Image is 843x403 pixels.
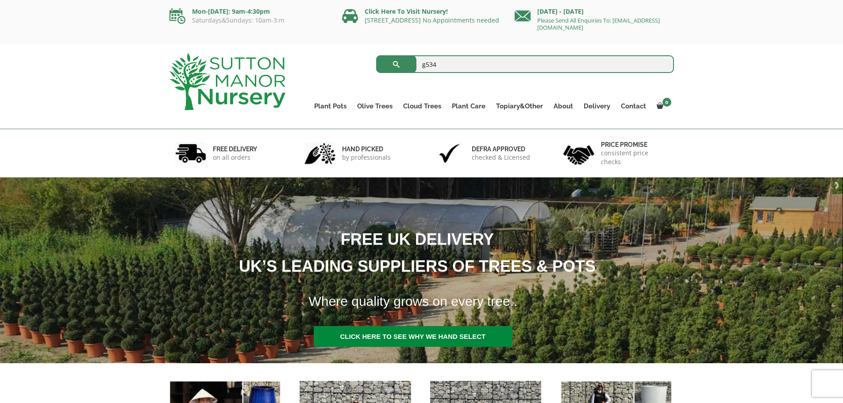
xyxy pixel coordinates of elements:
input: Search... [376,55,674,73]
a: 0 [651,100,674,112]
img: 3.jpg [434,142,465,165]
a: Cloud Trees [398,100,447,112]
p: on all orders [213,153,257,162]
h6: hand picked [342,145,391,153]
a: Click Here To Visit Nursery! [365,7,448,15]
a: Plant Care [447,100,491,112]
p: [DATE] - [DATE] [515,6,674,17]
img: 1.jpg [175,142,206,165]
a: Olive Trees [352,100,398,112]
h1: FREE UK DELIVERY UK’S LEADING SUPPLIERS OF TREES & POTS [92,226,732,280]
h6: Defra approved [472,145,530,153]
p: consistent price checks [601,149,668,166]
a: Plant Pots [309,100,352,112]
span: 0 [662,98,671,107]
h6: FREE DELIVERY [213,145,257,153]
a: [STREET_ADDRESS] No Appointments needed [365,16,499,24]
a: About [548,100,578,112]
p: Mon-[DATE]: 9am-4:30pm [169,6,329,17]
a: Please Send All Enquiries To: [EMAIL_ADDRESS][DOMAIN_NAME] [537,16,660,31]
h6: Price promise [601,141,668,149]
a: Topiary&Other [491,100,548,112]
p: by professionals [342,153,391,162]
a: Contact [616,100,651,112]
p: checked & Licensed [472,153,530,162]
h1: Where quality grows on every tree.. [298,288,733,315]
img: 2.jpg [304,142,335,165]
a: Delivery [578,100,616,112]
p: Saturdays&Sundays: 10am-3:m [169,17,329,24]
img: 4.jpg [563,140,594,167]
img: logo [169,53,285,110]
